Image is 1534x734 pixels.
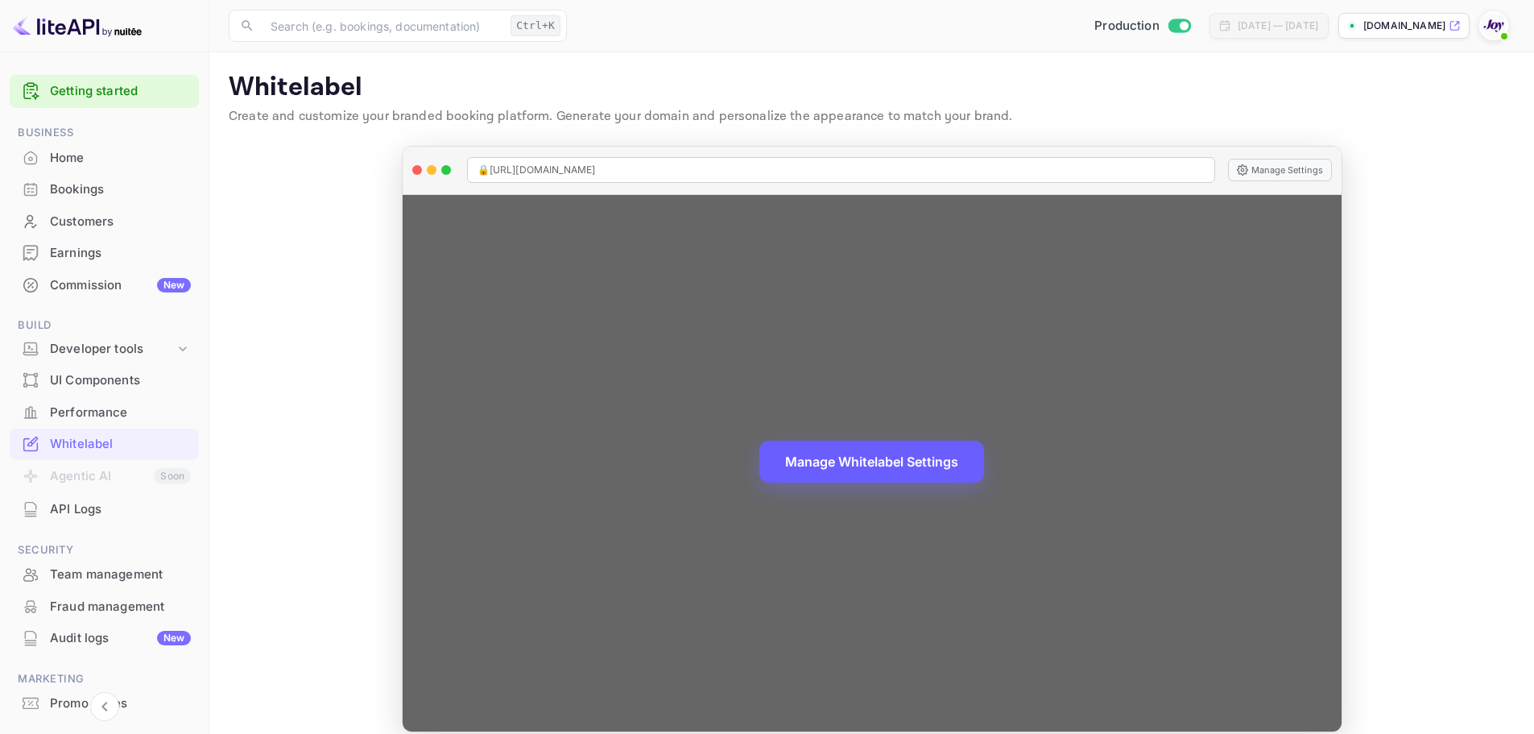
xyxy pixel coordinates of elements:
button: Collapse navigation [90,692,119,721]
div: Team management [50,566,191,584]
a: Earnings [10,238,199,267]
span: Marketing [10,670,199,688]
p: Create and customize your branded booking platform. Generate your domain and personalize the appe... [229,107,1515,126]
a: API Logs [10,494,199,524]
a: Bookings [10,174,199,204]
a: Home [10,143,199,172]
div: CommissionNew [10,270,199,301]
div: Developer tools [10,335,199,363]
div: Audit logsNew [10,623,199,654]
div: Home [50,149,191,168]
div: Performance [10,397,199,429]
span: 🔒 [URL][DOMAIN_NAME] [478,163,596,177]
p: Whitelabel [229,72,1515,104]
span: Business [10,124,199,142]
img: LiteAPI logo [13,13,142,39]
div: Whitelabel [50,435,191,454]
a: CommissionNew [10,270,199,300]
div: New [157,631,191,645]
button: Manage Whitelabel Settings [759,441,984,483]
div: Home [10,143,199,174]
div: Bookings [10,174,199,205]
div: Performance [50,404,191,422]
div: API Logs [50,500,191,519]
div: Audit logs [50,629,191,648]
div: Developer tools [50,340,175,359]
a: Customers [10,206,199,236]
a: Audit logsNew [10,623,199,653]
div: Team management [10,559,199,591]
a: UI Components [10,365,199,395]
div: Customers [10,206,199,238]
div: Promo codes [10,688,199,719]
a: Team management [10,559,199,589]
a: Performance [10,397,199,427]
a: Fraud management [10,591,199,621]
div: Fraud management [10,591,199,623]
div: API Logs [10,494,199,525]
input: Search (e.g. bookings, documentation) [261,10,504,42]
p: [DOMAIN_NAME] [1363,19,1445,33]
span: Security [10,541,199,559]
div: UI Components [10,365,199,396]
span: Production [1094,17,1160,35]
div: Customers [50,213,191,231]
div: [DATE] — [DATE] [1238,19,1318,33]
div: Promo codes [50,695,191,713]
a: Getting started [50,82,191,101]
div: Earnings [10,238,199,269]
a: Whitelabel [10,429,199,458]
div: Whitelabel [10,429,199,460]
img: With Joy [1481,13,1507,39]
div: Ctrl+K [511,15,560,36]
div: Commission [50,276,191,295]
div: Bookings [50,180,191,199]
a: Promo codes [10,688,199,718]
div: Getting started [10,75,199,108]
span: Build [10,317,199,334]
button: Manage Settings [1228,159,1332,181]
div: Switch to Sandbox mode [1088,17,1197,35]
div: Earnings [50,244,191,263]
div: Fraud management [50,598,191,616]
div: UI Components [50,371,191,390]
div: New [157,278,191,292]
